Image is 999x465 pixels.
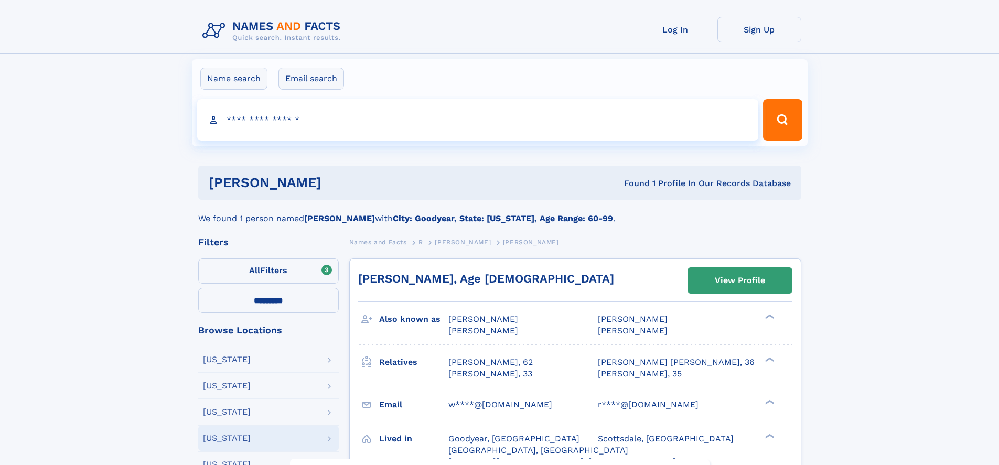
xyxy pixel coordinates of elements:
[197,99,759,141] input: search input
[435,235,491,248] a: [PERSON_NAME]
[763,99,802,141] button: Search Button
[278,68,344,90] label: Email search
[198,326,339,335] div: Browse Locations
[203,355,251,364] div: [US_STATE]
[203,434,251,442] div: [US_STATE]
[688,268,792,293] a: View Profile
[418,239,423,246] span: R
[598,326,668,336] span: [PERSON_NAME]
[200,68,267,90] label: Name search
[598,314,668,324] span: [PERSON_NAME]
[448,445,628,455] span: [GEOGRAPHIC_DATA], [GEOGRAPHIC_DATA]
[358,272,614,285] a: [PERSON_NAME], Age [DEMOGRAPHIC_DATA]
[203,408,251,416] div: [US_STATE]
[633,17,717,42] a: Log In
[393,213,613,223] b: City: Goodyear, State: [US_STATE], Age Range: 60-99
[349,235,407,248] a: Names and Facts
[717,17,801,42] a: Sign Up
[503,239,559,246] span: [PERSON_NAME]
[598,356,755,368] a: [PERSON_NAME] [PERSON_NAME], 36
[762,313,775,320] div: ❯
[472,178,791,189] div: Found 1 Profile In Our Records Database
[198,237,339,247] div: Filters
[379,396,448,414] h3: Email
[448,314,518,324] span: [PERSON_NAME]
[379,310,448,328] h3: Also known as
[448,368,532,380] a: [PERSON_NAME], 33
[448,434,579,444] span: Goodyear, [GEOGRAPHIC_DATA]
[448,356,533,368] a: [PERSON_NAME], 62
[379,353,448,371] h3: Relatives
[762,398,775,405] div: ❯
[715,268,765,293] div: View Profile
[418,235,423,248] a: R
[304,213,375,223] b: [PERSON_NAME]
[203,382,251,390] div: [US_STATE]
[448,326,518,336] span: [PERSON_NAME]
[598,434,734,444] span: Scottsdale, [GEOGRAPHIC_DATA]
[762,432,775,439] div: ❯
[435,239,491,246] span: [PERSON_NAME]
[198,200,801,225] div: We found 1 person named with .
[379,430,448,448] h3: Lived in
[598,368,682,380] a: [PERSON_NAME], 35
[198,258,339,284] label: Filters
[198,17,349,45] img: Logo Names and Facts
[209,176,473,189] h1: [PERSON_NAME]
[249,265,260,275] span: All
[762,356,775,363] div: ❯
